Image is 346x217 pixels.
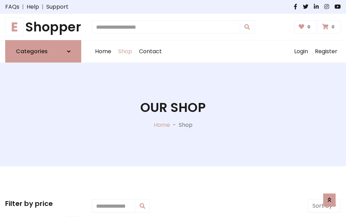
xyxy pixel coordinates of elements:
[170,121,179,129] p: -
[92,40,115,63] a: Home
[140,100,206,115] h1: Our Shop
[330,24,336,30] span: 0
[308,199,341,213] button: Sort by
[318,20,341,34] a: 0
[5,19,81,35] h1: Shopper
[5,40,81,63] a: Categories
[179,121,193,129] p: Shop
[294,20,317,34] a: 0
[291,40,311,63] a: Login
[306,24,312,30] span: 0
[5,199,81,208] h5: Filter by price
[39,3,46,11] span: |
[115,40,135,63] a: Shop
[135,40,165,63] a: Contact
[16,48,48,55] h6: Categories
[154,121,170,129] a: Home
[27,3,39,11] a: Help
[46,3,68,11] a: Support
[5,18,24,36] span: E
[311,40,341,63] a: Register
[19,3,27,11] span: |
[5,19,81,35] a: EShopper
[5,3,19,11] a: FAQs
